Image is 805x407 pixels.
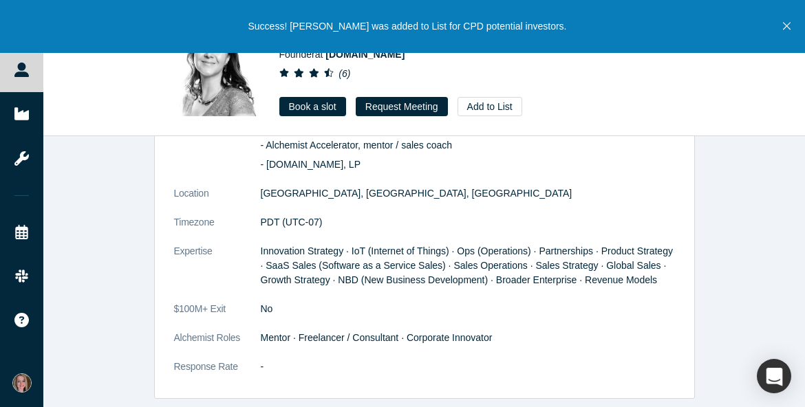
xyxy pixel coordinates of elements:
dd: Mentor · Freelancer / Consultant · Corporate Innovator [261,331,675,345]
dt: Timezone [174,215,261,244]
dt: Response Rate [174,360,261,388]
button: Request Meeting [356,97,448,116]
a: Book a slot [279,97,346,116]
span: Innovation Strategy · IoT (Internet of Things) · Ops (Operations) · Partnerships · Product Strate... [261,245,673,285]
dt: Alchemist Roles [174,331,261,360]
dd: No [261,302,675,316]
img: Anna Fahey's Account [12,373,32,393]
button: Add to List [458,97,522,116]
dt: Expertise [174,244,261,302]
dd: [GEOGRAPHIC_DATA], [GEOGRAPHIC_DATA], [GEOGRAPHIC_DATA] [261,186,675,201]
i: ( 6 ) [339,68,350,79]
dt: Location [174,186,261,215]
p: Success! [PERSON_NAME] was added to List for CPD potential investors. [248,19,567,34]
p: - [DOMAIN_NAME], LP [261,157,675,172]
img: Michele Perras's Profile Image [164,20,260,116]
dd: - [261,360,675,374]
dt: $100M+ Exit [174,302,261,331]
a: [DOMAIN_NAME] [325,49,405,60]
span: Founder at [279,49,405,60]
p: - Alchemist Accelerator, mentor / sales coach [261,138,675,153]
dd: PDT (UTC-07) [261,215,675,230]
